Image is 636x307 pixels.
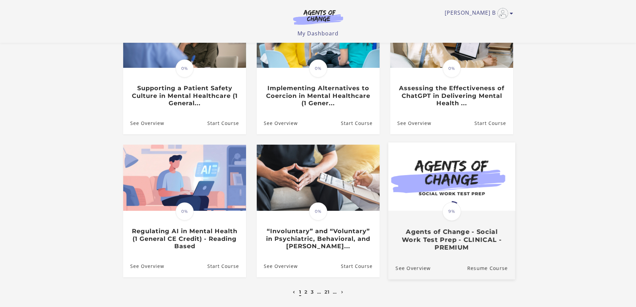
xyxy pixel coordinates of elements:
h3: Implementing Alternatives to Coercion in Mental Healthcare (1 Gener... [264,85,372,107]
span: 0% [176,202,194,220]
a: Toggle menu [445,8,510,19]
a: 3 [311,289,314,295]
h3: “Involuntary” and “Voluntary” in Psychiatric, Behavioral, and [PERSON_NAME]... [264,227,372,250]
a: “Involuntary” and “Voluntary” in Psychiatric, Behavioral, and Menta...: Resume Course [341,256,379,277]
h3: Assessing the Effectiveness of ChatGPT in Delivering Mental Health ... [397,85,506,107]
a: Regulating AI in Mental Health (1 General CE Credit) - Reading Based: Resume Course [207,256,246,277]
span: 0% [309,59,327,78]
a: … [317,289,321,295]
img: Agents of Change Logo [286,9,350,25]
span: 9% [442,202,461,221]
span: 0% [176,59,194,78]
a: 21 [325,289,330,295]
span: 0% [309,202,327,220]
a: My Dashboard [297,30,339,37]
a: Next page [340,289,345,295]
a: Agents of Change - Social Work Test Prep - CLINICAL - PREMIUM: See Overview [388,257,430,279]
a: 2 [304,289,307,295]
h3: Agents of Change - Social Work Test Prep - CLINICAL - PREMIUM [395,228,507,252]
h3: Regulating AI in Mental Health (1 General CE Credit) - Reading Based [130,227,239,250]
a: Regulating AI in Mental Health (1 General CE Credit) - Reading Based: See Overview [123,256,164,277]
a: Implementing Alternatives to Coercion in Mental Healthcare (1 Gener...: See Overview [257,112,298,134]
h3: Supporting a Patient Safety Culture in Mental Healthcare (1 General... [130,85,239,107]
a: Assessing the Effectiveness of ChatGPT in Delivering Mental Health ...: Resume Course [474,112,513,134]
a: Supporting a Patient Safety Culture in Mental Healthcare (1 General...: Resume Course [207,112,246,134]
a: Agents of Change - Social Work Test Prep - CLINICAL - PREMIUM: Resume Course [467,257,515,279]
a: Assessing the Effectiveness of ChatGPT in Delivering Mental Health ...: See Overview [390,112,431,134]
span: 0% [443,59,461,78]
a: 1 [299,289,301,295]
a: “Involuntary” and “Voluntary” in Psychiatric, Behavioral, and Menta...: See Overview [257,256,298,277]
a: Implementing Alternatives to Coercion in Mental Healthcare (1 Gener...: Resume Course [341,112,379,134]
a: Supporting a Patient Safety Culture in Mental Healthcare (1 General...: See Overview [123,112,164,134]
a: … [333,289,337,295]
